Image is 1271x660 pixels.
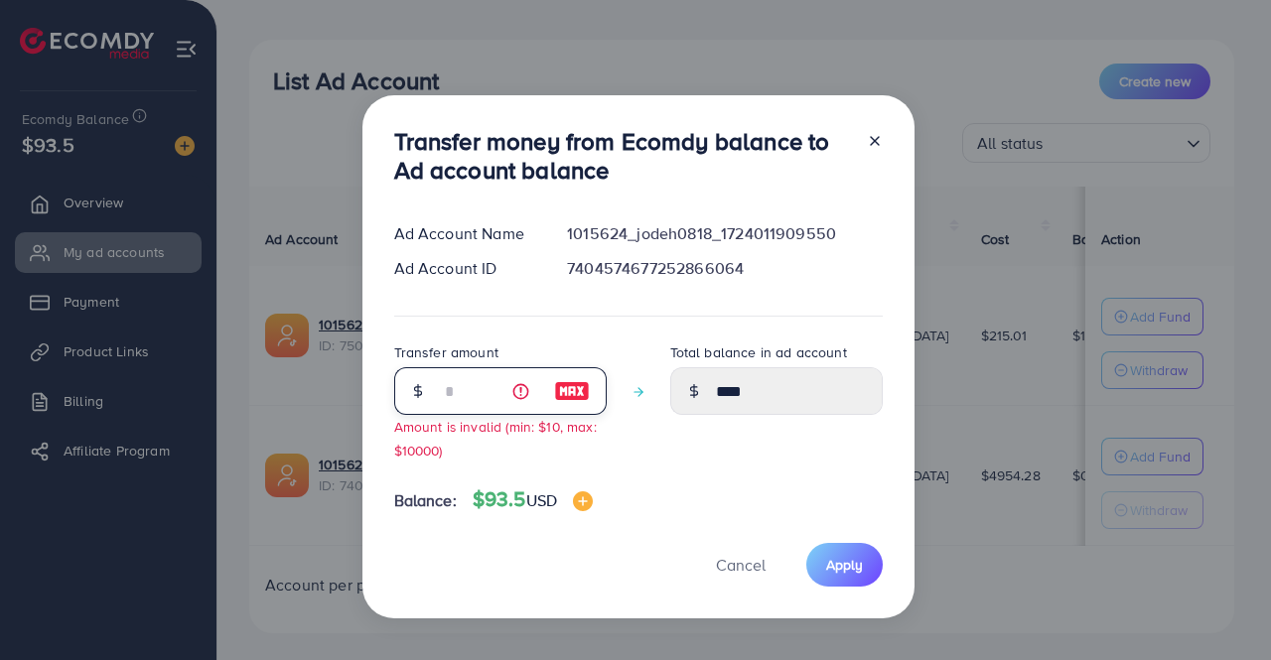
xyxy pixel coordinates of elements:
button: Apply [806,543,883,586]
h4: $93.5 [473,487,593,512]
div: Ad Account Name [378,222,552,245]
button: Cancel [691,543,790,586]
label: Total balance in ad account [670,342,847,362]
div: Ad Account ID [378,257,552,280]
span: Apply [826,555,863,575]
div: 7404574677252866064 [551,257,898,280]
span: USD [526,489,557,511]
div: 1015624_jodeh0818_1724011909550 [551,222,898,245]
span: Cancel [716,554,766,576]
small: Amount is invalid (min: $10, max: $10000) [394,417,597,459]
label: Transfer amount [394,342,498,362]
h3: Transfer money from Ecomdy balance to Ad account balance [394,127,851,185]
span: Balance: [394,489,457,512]
iframe: Chat [1187,571,1256,645]
img: image [573,491,593,511]
img: image [554,379,590,403]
